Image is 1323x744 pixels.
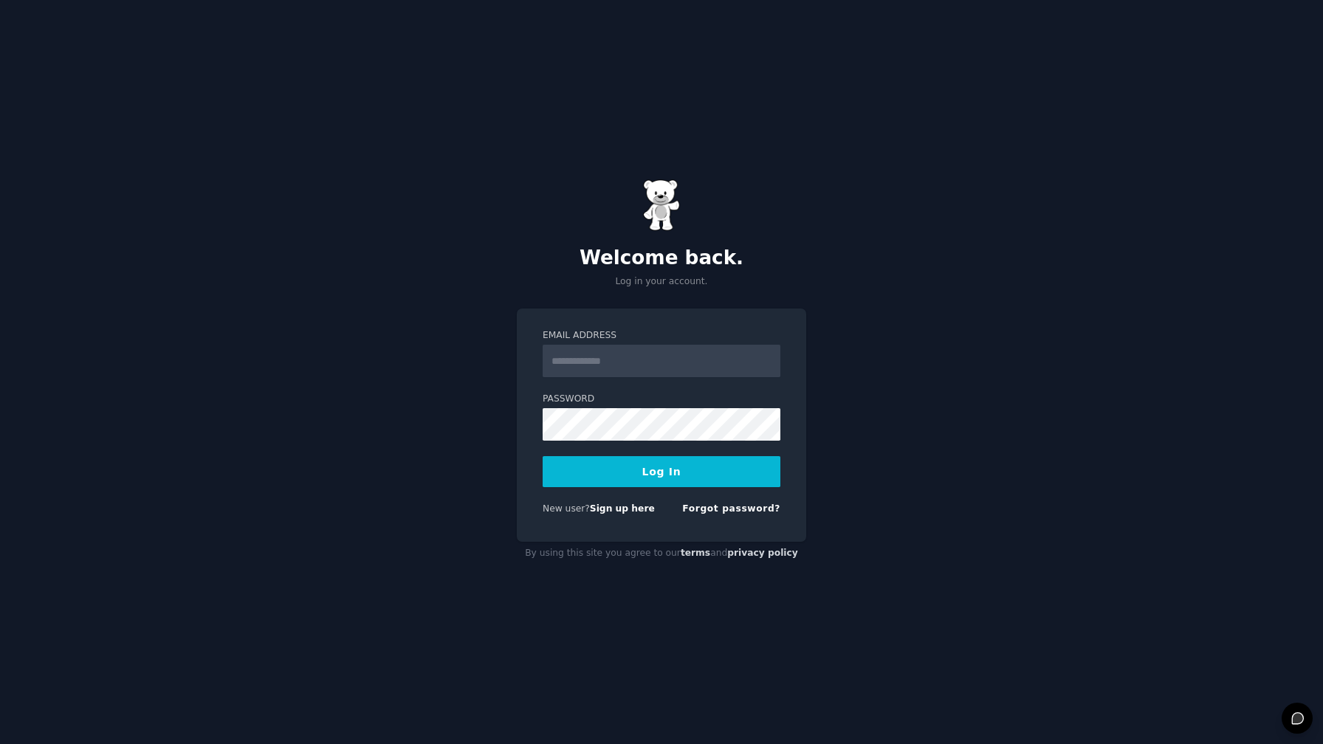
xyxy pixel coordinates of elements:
h2: Welcome back. [517,247,806,270]
a: privacy policy [727,548,798,558]
label: Email Address [543,329,780,342]
div: By using this site you agree to our and [517,542,806,565]
a: Forgot password? [682,503,780,514]
label: Password [543,393,780,406]
img: Gummy Bear [643,179,680,231]
button: Log In [543,456,780,487]
a: Sign up here [590,503,655,514]
p: Log in your account. [517,275,806,289]
a: terms [681,548,710,558]
span: New user? [543,503,590,514]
